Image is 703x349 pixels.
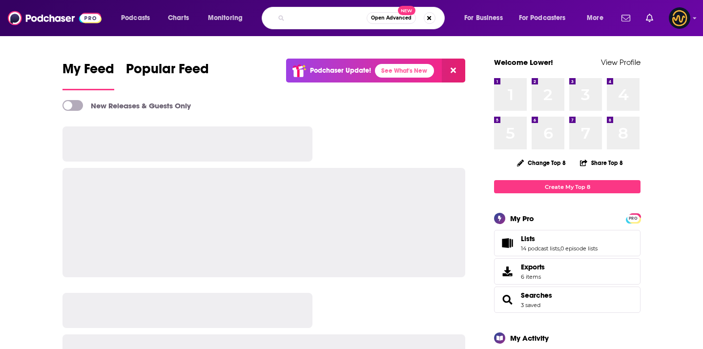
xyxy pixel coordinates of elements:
a: New Releases & Guests Only [62,100,191,111]
span: Open Advanced [371,16,412,21]
div: My Activity [510,333,549,343]
span: Exports [521,263,545,271]
span: 6 items [521,273,545,280]
span: My Feed [62,61,114,83]
button: open menu [201,10,255,26]
button: Share Top 8 [579,153,623,172]
span: For Business [464,11,503,25]
button: open menu [580,10,616,26]
span: Logged in as LowerStreet [669,7,690,29]
a: Charts [162,10,195,26]
a: 0 episode lists [560,245,598,252]
a: Lists [497,236,517,250]
a: My Feed [62,61,114,90]
a: Create My Top 8 [494,180,641,193]
button: Open AdvancedNew [367,12,416,24]
a: See What's New [375,64,434,78]
span: Lists [521,234,535,243]
a: Welcome Lower! [494,58,553,67]
span: New [398,6,415,15]
span: Searches [494,287,641,313]
span: Charts [168,11,189,25]
button: open menu [457,10,515,26]
a: PRO [627,214,639,222]
span: Podcasts [121,11,150,25]
span: More [587,11,603,25]
span: For Podcasters [519,11,566,25]
span: PRO [627,215,639,222]
div: My Pro [510,214,534,223]
a: Popular Feed [126,61,209,90]
a: Show notifications dropdown [642,10,657,26]
span: , [559,245,560,252]
input: Search podcasts, credits, & more... [289,10,367,26]
button: open menu [513,10,580,26]
img: Podchaser - Follow, Share and Rate Podcasts [8,9,102,27]
button: Change Top 8 [511,157,572,169]
a: 14 podcast lists [521,245,559,252]
img: User Profile [669,7,690,29]
span: Exports [497,265,517,278]
p: Podchaser Update! [310,66,371,75]
a: Searches [497,293,517,307]
span: Lists [494,230,641,256]
a: Exports [494,258,641,285]
div: Search podcasts, credits, & more... [271,7,454,29]
a: 3 saved [521,302,540,308]
button: Show profile menu [669,7,690,29]
a: View Profile [601,58,641,67]
span: Monitoring [208,11,243,25]
span: Popular Feed [126,61,209,83]
a: Searches [521,291,552,300]
a: Lists [521,234,598,243]
button: open menu [114,10,163,26]
a: Show notifications dropdown [618,10,634,26]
